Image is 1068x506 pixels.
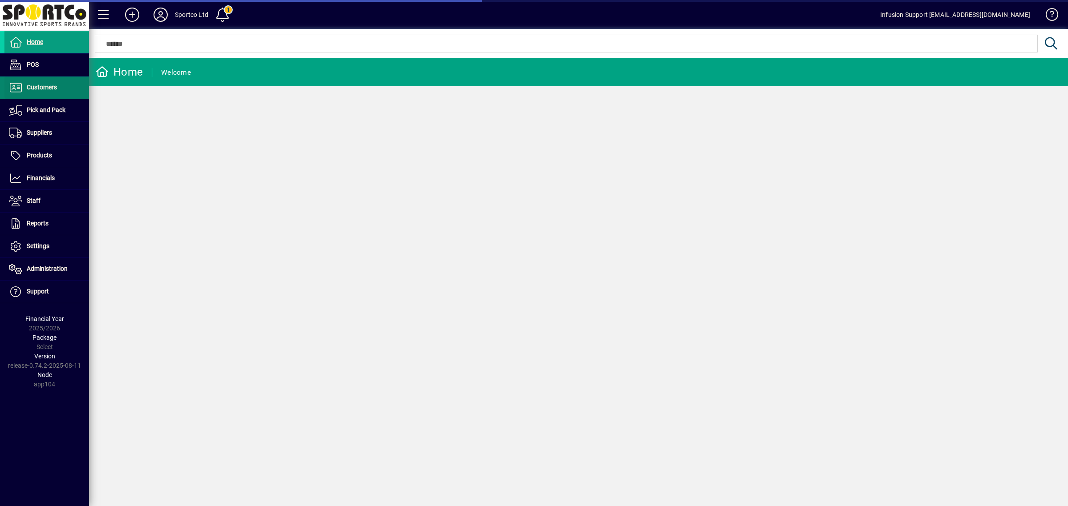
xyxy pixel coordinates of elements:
[27,265,68,272] span: Administration
[27,84,57,91] span: Customers
[4,54,89,76] a: POS
[27,106,65,113] span: Pick and Pack
[27,174,55,181] span: Financials
[27,288,49,295] span: Support
[4,76,89,99] a: Customers
[27,242,49,249] span: Settings
[4,258,89,280] a: Administration
[96,65,143,79] div: Home
[4,167,89,189] a: Financials
[4,122,89,144] a: Suppliers
[161,65,191,80] div: Welcome
[4,145,89,167] a: Products
[4,190,89,212] a: Staff
[37,371,52,378] span: Node
[27,152,52,159] span: Products
[118,7,146,23] button: Add
[27,38,43,45] span: Home
[880,8,1030,22] div: Infusion Support [EMAIL_ADDRESS][DOMAIN_NAME]
[4,281,89,303] a: Support
[27,129,52,136] span: Suppliers
[4,213,89,235] a: Reports
[25,315,64,322] span: Financial Year
[175,8,208,22] div: Sportco Ltd
[34,353,55,360] span: Version
[32,334,57,341] span: Package
[4,99,89,121] a: Pick and Pack
[146,7,175,23] button: Profile
[1039,2,1057,31] a: Knowledge Base
[4,235,89,257] a: Settings
[27,61,39,68] span: POS
[27,220,49,227] span: Reports
[27,197,40,204] span: Staff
